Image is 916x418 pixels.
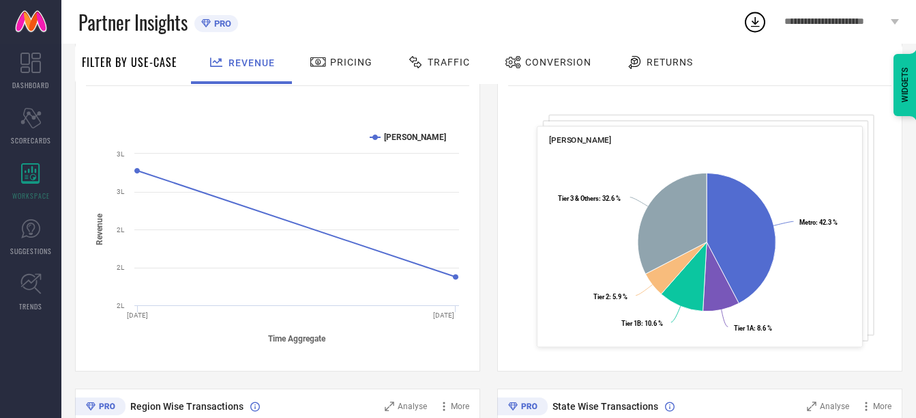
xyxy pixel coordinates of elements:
[552,401,658,412] span: State Wise Transactions
[820,402,849,411] span: Analyse
[451,402,469,411] span: More
[11,135,51,145] span: SCORECARDS
[268,334,326,344] tspan: Time Aggregate
[433,311,454,319] text: [DATE]
[117,226,125,234] text: 2L
[558,195,599,202] tspan: Tier 3 & Others
[117,264,125,271] text: 2L
[95,213,104,245] tspan: Revenue
[549,135,611,145] span: [PERSON_NAME]
[75,398,125,418] div: Premium
[558,195,621,202] text: : 32.6 %
[647,57,693,68] span: Returns
[12,191,50,201] span: WORKSPACE
[743,10,767,34] div: Open download list
[228,57,275,68] span: Revenue
[799,219,816,226] tspan: Metro
[799,219,838,226] text: : 42.3 %
[12,80,49,90] span: DASHBOARD
[525,57,591,68] span: Conversion
[117,302,125,309] text: 2L
[10,246,52,256] span: SUGGESTIONS
[621,320,641,327] tspan: Tier 1B
[384,133,446,142] text: [PERSON_NAME]
[127,311,148,319] text: [DATE]
[593,293,609,301] tspan: Tier 2
[734,324,772,332] text: : 8.6 %
[873,402,891,411] span: More
[130,401,243,412] span: Region Wise Transactions
[428,57,470,68] span: Traffic
[19,301,42,311] span: TRENDS
[78,8,188,36] span: Partner Insights
[398,402,427,411] span: Analyse
[807,402,816,411] svg: Zoom
[211,18,231,29] span: PRO
[82,54,177,70] span: Filter By Use-Case
[497,398,548,418] div: Premium
[734,324,754,332] tspan: Tier 1A
[385,402,394,411] svg: Zoom
[117,188,125,195] text: 3L
[621,320,663,327] text: : 10.6 %
[330,57,372,68] span: Pricing
[593,293,627,301] text: : 5.9 %
[117,150,125,158] text: 3L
